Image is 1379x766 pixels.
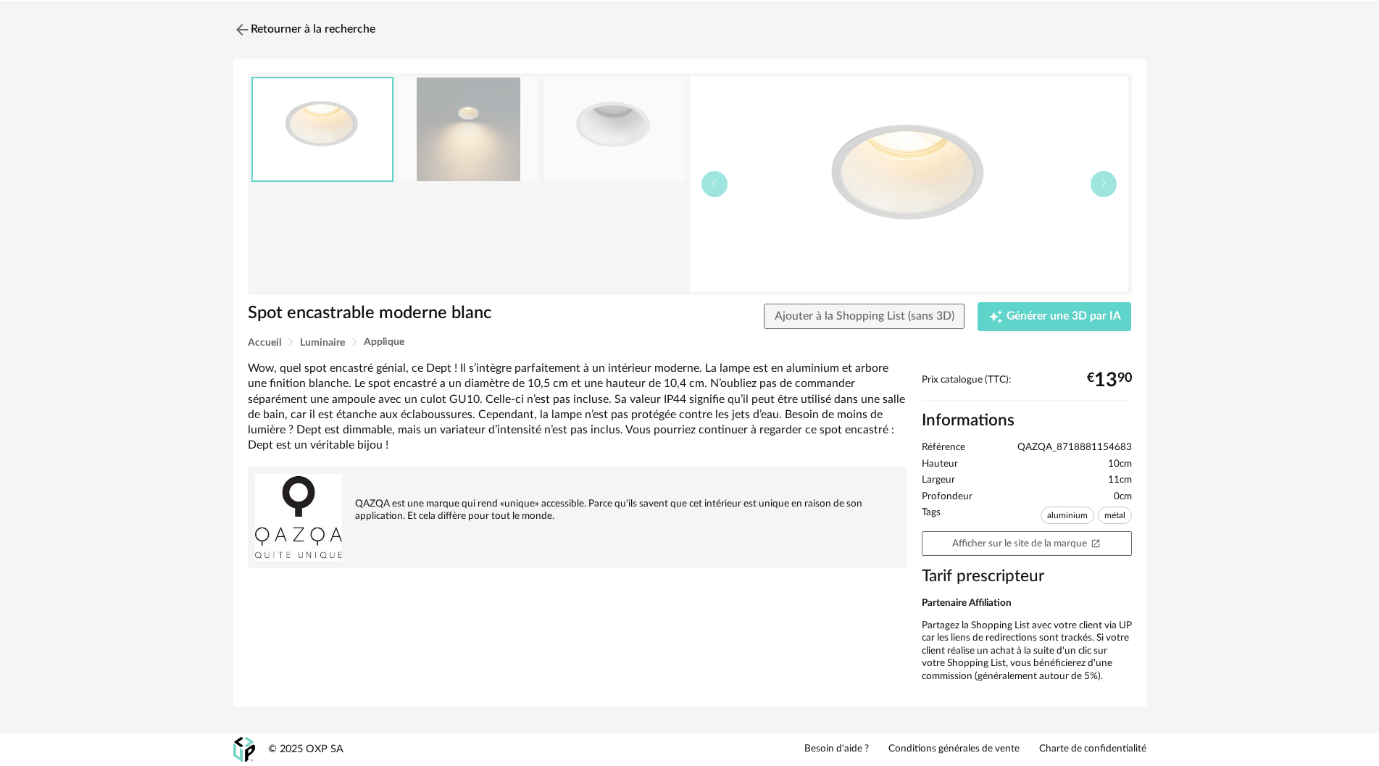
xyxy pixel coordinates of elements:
[764,304,965,330] button: Ajouter à la Shopping List (sans 3D)
[253,78,392,180] img: spot-encastrable-moderne-blanc.jpg
[300,338,345,348] span: Luminaire
[233,737,255,762] img: OXP
[978,302,1131,331] button: Creation icon Générer une 3D par IA
[255,474,342,561] img: brand logo
[268,743,343,757] div: © 2025 OXP SA
[233,21,251,38] img: svg+xml;base64,PHN2ZyB3aWR0aD0iMjQiIGhlaWdodD0iMjQiIHZpZXdCb3g9IjAgMCAyNCAyNCIgZmlsbD0ibm9uZSIgeG...
[1098,507,1132,524] span: métal
[922,458,958,471] span: Hauteur
[398,78,538,181] img: spot-encastrable-moderne-blanc.jpg
[255,474,900,523] div: QAZQA est une marque qui rend «unique» accessible. Parce qu'ils savent que cet intérieur est uniq...
[690,77,1128,291] img: spot-encastrable-moderne-blanc.jpg
[922,598,1012,608] b: Partenaire Affiliation
[922,620,1132,683] p: Partagez la Shopping List avec votre client via UP car les liens de redirections sont trackés. Si...
[922,410,1132,431] h2: Informations
[888,743,1020,756] a: Conditions générales de vente
[364,337,404,347] span: Applique
[922,507,941,528] span: Tags
[248,338,281,348] span: Accueil
[248,302,608,325] h1: Spot encastrable moderne blanc
[1017,441,1132,454] span: QAZQA_8718881154683
[922,531,1132,557] a: Afficher sur le site de la marqueOpen In New icon
[988,309,1003,324] span: Creation icon
[233,14,375,46] a: Retourner à la recherche
[248,361,907,454] div: Wow, quel spot encastré génial, ce Dept ! Il s’intègre parfaitement à un intérieur moderne. La la...
[1108,458,1132,471] span: 10cm
[1039,743,1146,756] a: Charte de confidentialité
[922,374,1132,401] div: Prix catalogue (TTC):
[1091,538,1101,548] span: Open In New icon
[1007,311,1121,322] span: Générer une 3D par IA
[922,441,965,454] span: Référence
[922,474,955,487] span: Largeur
[775,310,954,322] span: Ajouter à la Shopping List (sans 3D)
[1114,491,1132,504] span: 0cm
[1087,375,1132,386] div: € 90
[1108,474,1132,487] span: 11cm
[804,743,869,756] a: Besoin d'aide ?
[1041,507,1094,524] span: aluminium
[922,566,1132,587] h3: Tarif prescripteur
[1094,375,1117,386] span: 13
[922,491,972,504] span: Profondeur
[544,78,685,181] img: spot-encastrable-moderne-blanc.jpg
[248,337,1132,348] div: Breadcrumb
